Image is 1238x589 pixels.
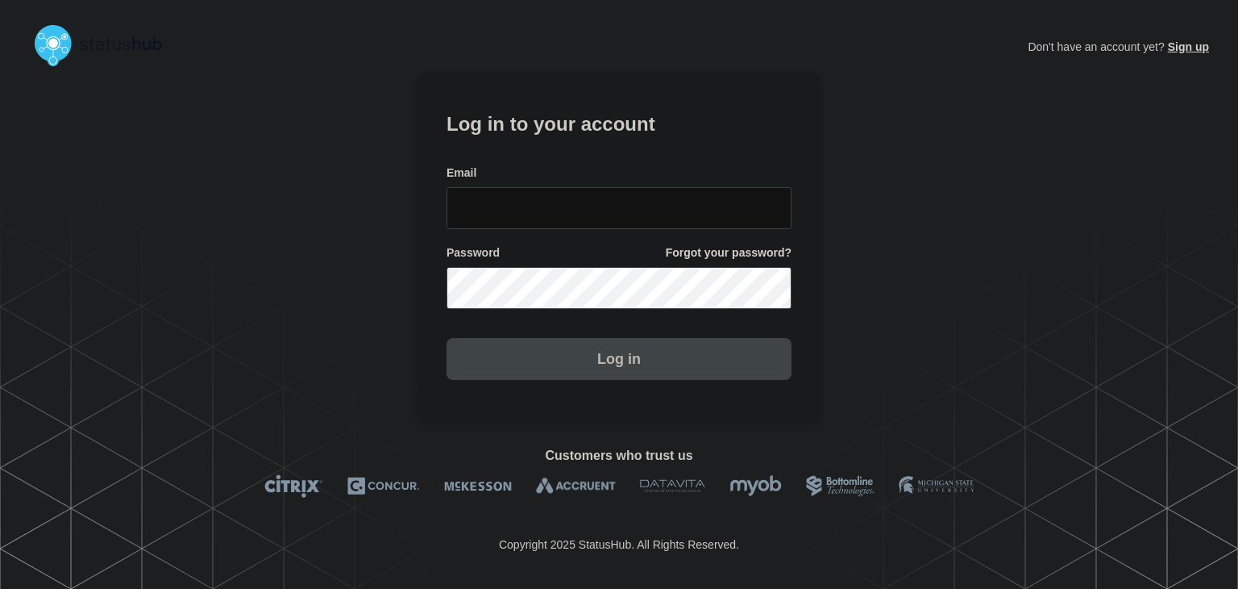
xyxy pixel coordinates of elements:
[1165,40,1209,53] a: Sign up
[899,474,974,498] img: MSU logo
[1028,27,1209,66] p: Don't have an account yet?
[729,474,782,498] img: myob logo
[29,19,182,71] img: StatusHub logo
[499,538,739,551] p: Copyright 2025 StatusHub. All Rights Reserved.
[640,474,705,498] img: DataVita logo
[347,474,420,498] img: Concur logo
[447,338,791,380] button: Log in
[29,449,1209,463] h2: Customers who trust us
[536,474,616,498] img: Accruent logo
[447,267,791,309] input: password input
[447,165,476,181] span: Email
[447,187,791,229] input: email input
[264,474,323,498] img: Citrix logo
[447,107,791,137] h1: Log in to your account
[666,245,791,261] a: Forgot your password?
[806,474,874,498] img: Bottomline logo
[447,245,500,261] span: Password
[444,474,512,498] img: McKesson logo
